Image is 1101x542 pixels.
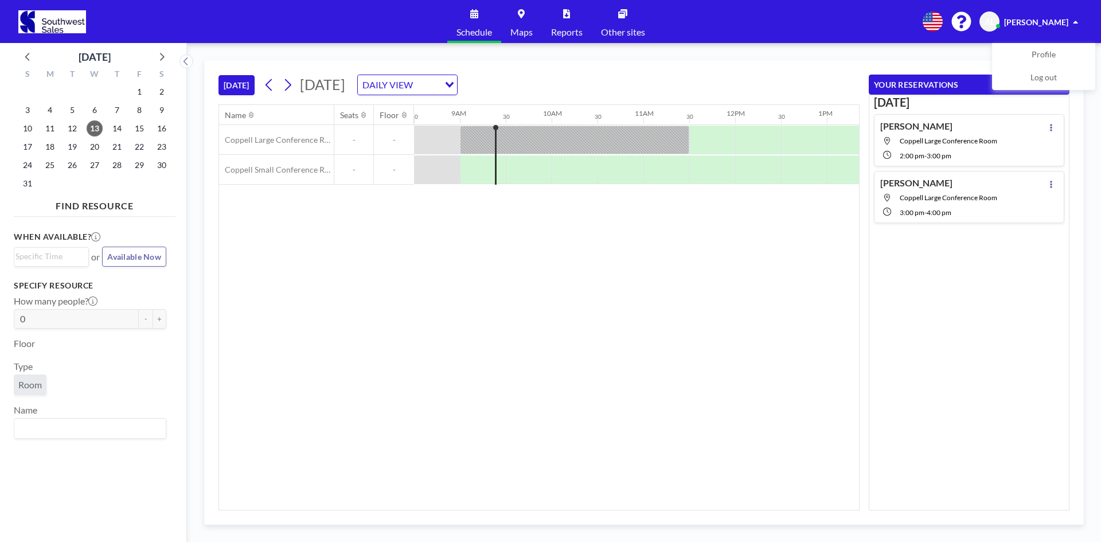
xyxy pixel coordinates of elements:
span: 3:00 PM [927,151,951,160]
span: Schedule [456,28,492,37]
span: - [374,135,414,145]
span: Saturday, August 2, 2025 [154,84,170,100]
div: Name [225,110,246,120]
span: - [334,165,373,175]
span: [DATE] [300,76,345,93]
button: [DATE] [218,75,255,95]
label: Type [14,361,33,372]
div: 30 [595,113,602,120]
div: S [150,68,173,83]
button: YOUR RESERVATIONS [869,75,1069,95]
div: 11AM [635,109,654,118]
div: T [61,68,84,83]
div: Seats [340,110,358,120]
span: [PERSON_NAME] [1004,17,1068,27]
span: Room [18,379,42,391]
div: 9AM [451,109,466,118]
span: Monday, August 4, 2025 [42,102,58,118]
span: Friday, August 22, 2025 [131,139,147,155]
span: Tuesday, August 5, 2025 [64,102,80,118]
span: Saturday, August 16, 2025 [154,120,170,137]
span: Coppell Large Conference Room [219,135,334,145]
div: M [39,68,61,83]
span: Other sites [601,28,645,37]
h4: FIND RESOURCE [14,196,175,212]
span: Available Now [107,252,161,262]
input: Search for option [15,421,159,436]
span: Wednesday, August 20, 2025 [87,139,103,155]
span: Thursday, August 14, 2025 [109,120,125,137]
span: 4:00 PM [927,208,951,217]
div: 30 [686,113,693,120]
span: 3:00 PM [900,208,924,217]
span: - [924,151,927,160]
span: Saturday, August 9, 2025 [154,102,170,118]
h3: [DATE] [874,95,1064,110]
span: Reports [551,28,583,37]
span: or [91,251,100,263]
div: W [84,68,106,83]
span: Sunday, August 17, 2025 [19,139,36,155]
label: Floor [14,338,35,349]
span: Sunday, August 3, 2025 [19,102,36,118]
span: Thursday, August 21, 2025 [109,139,125,155]
img: organization-logo [18,10,86,33]
span: Tuesday, August 19, 2025 [64,139,80,155]
span: Monday, August 25, 2025 [42,157,58,173]
span: Monday, August 11, 2025 [42,120,58,137]
span: Friday, August 8, 2025 [131,102,147,118]
button: - [139,309,153,329]
span: 2:00 PM [900,151,924,160]
span: AL [985,17,994,27]
span: Friday, August 29, 2025 [131,157,147,173]
span: Wednesday, August 27, 2025 [87,157,103,173]
span: Profile [1032,49,1056,61]
div: 30 [411,113,418,120]
h4: [PERSON_NAME] [880,120,952,132]
input: Search for option [15,250,82,263]
label: Name [14,404,37,416]
span: Coppell Large Conference Room [900,193,997,202]
span: Friday, August 1, 2025 [131,84,147,100]
span: Wednesday, August 13, 2025 [87,120,103,137]
button: Available Now [102,247,166,267]
span: Wednesday, August 6, 2025 [87,102,103,118]
div: 30 [778,113,785,120]
span: Friday, August 15, 2025 [131,120,147,137]
span: Saturday, August 23, 2025 [154,139,170,155]
div: 10AM [543,109,562,118]
label: How many people? [14,295,97,307]
span: Saturday, August 30, 2025 [154,157,170,173]
span: Coppell Large Conference Room [900,137,997,145]
span: Sunday, August 24, 2025 [19,157,36,173]
div: Floor [380,110,399,120]
span: Monday, August 18, 2025 [42,139,58,155]
div: 30 [503,113,510,120]
span: - [334,135,373,145]
span: Log out [1030,72,1057,84]
h3: Specify resource [14,280,166,291]
button: + [153,309,166,329]
div: T [106,68,128,83]
span: Thursday, August 7, 2025 [109,102,125,118]
div: Search for option [14,419,166,438]
span: Tuesday, August 12, 2025 [64,120,80,137]
span: - [374,165,414,175]
a: Log out [993,67,1095,89]
div: Search for option [358,75,457,95]
div: [DATE] [79,49,111,65]
div: 1PM [818,109,833,118]
input: Search for option [416,77,438,92]
a: Profile [993,44,1095,67]
span: Thursday, August 28, 2025 [109,157,125,173]
div: 12PM [727,109,745,118]
span: Sunday, August 10, 2025 [19,120,36,137]
h4: [PERSON_NAME] [880,177,952,189]
span: Coppell Small Conference Room [219,165,334,175]
span: Maps [510,28,533,37]
div: Search for option [14,248,88,265]
span: Sunday, August 31, 2025 [19,176,36,192]
div: F [128,68,150,83]
span: Tuesday, August 26, 2025 [64,157,80,173]
span: DAILY VIEW [360,77,415,92]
